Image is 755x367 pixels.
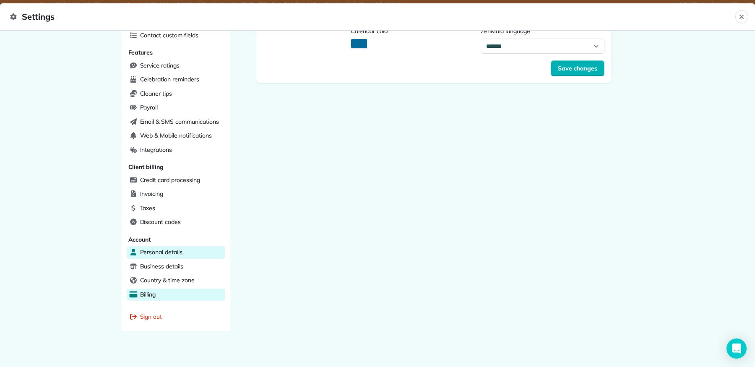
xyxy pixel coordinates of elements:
label: ZenMaid language [481,27,604,35]
span: Contact custom fields [140,31,198,39]
a: Sign out [127,311,225,323]
span: Credit card processing [140,176,200,184]
span: Invoicing [140,190,164,198]
span: Web & Mobile notifications [140,131,212,140]
span: Save changes [558,64,597,73]
a: Business details [127,260,225,273]
a: Personal details [127,246,225,259]
a: Service ratings [127,60,225,72]
span: Client billing [128,163,164,171]
span: Service ratings [140,61,180,70]
a: Contact custom fields [127,29,225,42]
a: Taxes [127,202,225,215]
a: Cleaner tips [127,88,225,100]
span: Integrations [140,146,172,154]
a: Country & time zone [127,274,225,287]
a: Payroll [127,102,225,114]
a: Billing [127,289,225,301]
span: Settings [10,10,735,23]
span: Sign out [140,312,162,321]
span: Account [128,236,151,243]
label: Calendar color [351,27,474,35]
a: Celebration reminders [127,73,225,86]
span: Features [128,49,153,56]
div: Open Intercom Messenger [726,338,747,359]
button: Save changes [551,60,604,76]
span: Discount codes [140,218,181,226]
button: Activate Color Picker [351,39,367,49]
a: Credit card processing [127,174,225,187]
a: Integrations [127,144,225,156]
span: Country & time zone [140,276,195,284]
span: Celebration reminders [140,75,199,83]
a: Discount codes [127,216,225,229]
span: Personal details [140,248,182,256]
a: Web & Mobile notifications [127,130,225,142]
span: Billing [140,290,156,299]
span: Email & SMS communications [140,117,219,126]
span: Cleaner tips [140,89,172,98]
a: Invoicing [127,188,225,200]
a: Email & SMS communications [127,116,225,128]
span: Payroll [140,103,158,112]
span: Taxes [140,204,156,212]
button: Close [735,10,748,23]
span: Business details [140,262,183,271]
